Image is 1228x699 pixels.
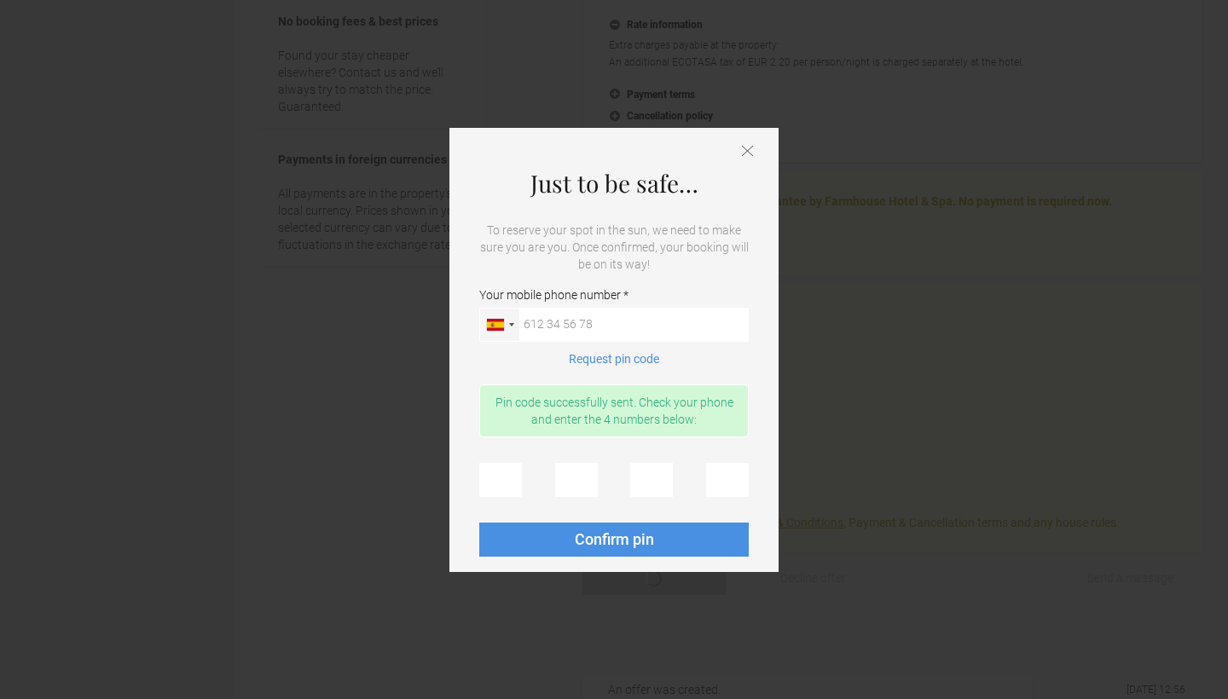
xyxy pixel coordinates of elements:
span: Confirm pin [575,530,654,548]
input: Your mobile phone number [479,308,749,342]
div: Spain (España): +34 [480,309,519,341]
h4: Just to be safe… [479,170,749,196]
div: Pin code successfully sent. Check your phone and enter the 4 numbers below: [479,384,749,437]
p: To reserve your spot in the sun, we need to make sure you are you. Once confirmed, your booking w... [479,222,749,273]
button: Close [742,145,753,159]
span: Your mobile phone number [479,286,628,303]
button: Request pin code [559,350,669,367]
button: Confirm pin [479,523,749,557]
